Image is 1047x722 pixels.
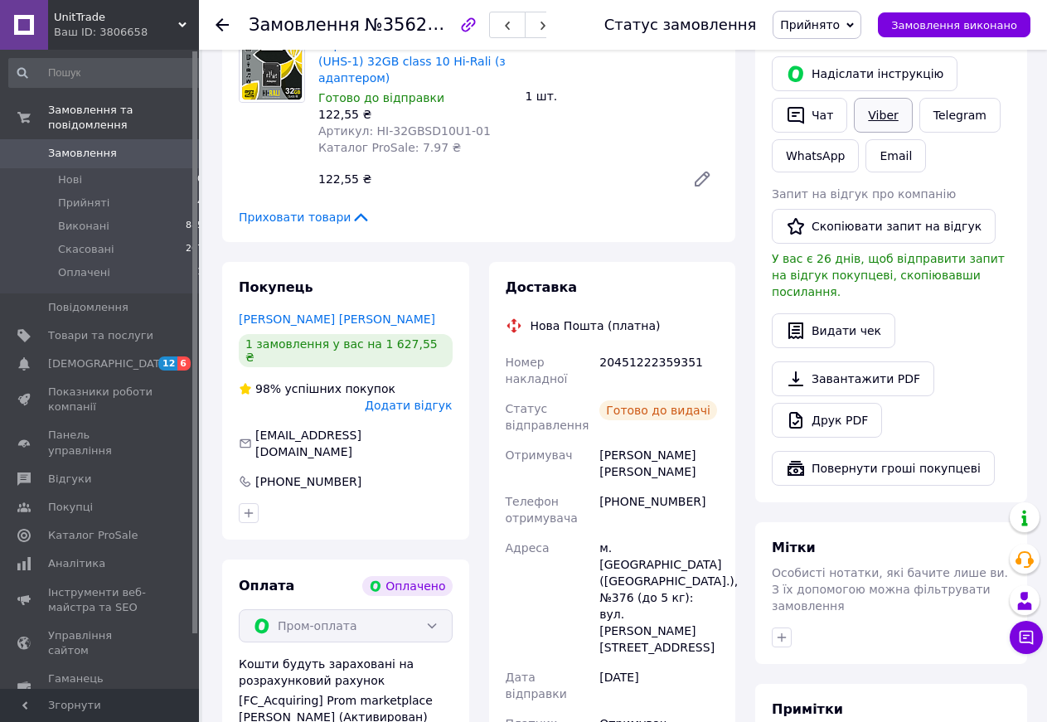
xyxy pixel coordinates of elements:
[48,146,117,161] span: Замовлення
[48,300,128,315] span: Повідомлення
[506,448,573,462] span: Отримувач
[506,495,578,525] span: Телефон отримувача
[526,317,665,334] div: Нова Пошта (платна)
[365,399,452,412] span: Додати відгук
[255,382,281,395] span: 98%
[362,576,452,596] div: Оплачено
[239,334,453,367] div: 1 замовлення у вас на 1 627,55 ₴
[772,540,816,555] span: Мітки
[197,196,203,211] span: 4
[158,356,177,371] span: 12
[48,472,91,487] span: Відгуки
[8,58,205,88] input: Пошук
[506,541,550,555] span: Адреса
[54,10,178,25] span: UnitTrade
[506,402,589,432] span: Статус відправлення
[878,12,1030,37] button: Замовлення виконано
[772,139,859,172] a: WhatsApp
[48,428,153,458] span: Панель управління
[686,162,719,196] a: Редагувати
[239,380,395,397] div: успішних покупок
[48,500,93,515] span: Покупці
[318,124,491,138] span: Артикул: HI-32GBSD10U1-01
[48,328,153,343] span: Товари та послуги
[48,356,171,371] span: [DEMOGRAPHIC_DATA]
[239,209,371,225] span: Приховати товари
[772,451,995,486] button: Повернути гроші покупцеві
[239,313,435,326] a: [PERSON_NAME] [PERSON_NAME]
[772,403,882,438] a: Друк PDF
[48,385,153,414] span: Показники роботи компанії
[239,578,294,594] span: Оплата
[596,662,722,709] div: [DATE]
[772,252,1005,298] span: У вас є 26 днів, щоб відправити запит на відгук покупцеві, скопіювавши посилання.
[596,487,722,533] div: [PHONE_NUMBER]
[519,85,726,108] div: 1 шт.
[58,219,109,234] span: Виконані
[919,98,1001,133] a: Telegram
[318,106,512,123] div: 122,55 ₴
[48,103,199,133] span: Замовлення та повідомлення
[48,585,153,615] span: Інструменти веб-майстра та SEO
[772,566,1008,613] span: Особисті нотатки, які бачите лише ви. З їх допомогою можна фільтрувати замовлення
[197,172,203,187] span: 0
[240,38,304,102] img: Карта пам'яти microSDHC (UHS-1) 32GB class 10 Hi-Rali (з адаптером)
[312,167,679,191] div: 122,55 ₴
[255,429,361,458] span: [EMAIL_ADDRESS][DOMAIN_NAME]
[854,98,912,133] a: Viber
[186,242,203,257] span: 207
[58,196,109,211] span: Прийняті
[772,313,895,348] button: Видати чек
[599,400,717,420] div: Готово до видачі
[249,15,360,35] span: Замовлення
[48,671,153,701] span: Гаманець компанії
[254,473,363,490] div: [PHONE_NUMBER]
[48,628,153,658] span: Управління сайтом
[596,347,722,394] div: 20451222359351
[318,141,461,154] span: Каталог ProSale: 7.97 ₴
[58,265,110,280] span: Оплачені
[1010,621,1043,654] button: Чат з покупцем
[772,187,956,201] span: Запит на відгук про компанію
[772,361,934,396] a: Завантажити PDF
[239,279,313,295] span: Покупець
[48,528,138,543] span: Каталог ProSale
[318,38,506,85] a: Карта пам'яти microSDHC (UHS-1) 32GB class 10 Hi-Rali (з адаптером)
[58,172,82,187] span: Нові
[54,25,199,40] div: Ваш ID: 3806658
[186,219,203,234] span: 885
[780,18,840,31] span: Прийнято
[506,356,568,385] span: Номер накладної
[506,279,578,295] span: Доставка
[177,356,191,371] span: 6
[58,242,114,257] span: Скасовані
[772,56,957,91] button: Надіслати інструкцію
[197,265,203,280] span: 1
[772,209,996,244] button: Скопіювати запит на відгук
[865,139,926,172] button: Email
[506,671,567,700] span: Дата відправки
[604,17,757,33] div: Статус замовлення
[596,533,722,662] div: м. [GEOGRAPHIC_DATA] ([GEOGRAPHIC_DATA].), №376 (до 5 кг): вул. [PERSON_NAME][STREET_ADDRESS]
[772,98,847,133] button: Чат
[891,19,1017,31] span: Замовлення виконано
[772,701,843,717] span: Примітки
[596,440,722,487] div: [PERSON_NAME] [PERSON_NAME]
[365,14,482,35] span: №356237984
[216,17,229,33] div: Повернутися назад
[48,556,105,571] span: Аналітика
[318,91,444,104] span: Готово до відправки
